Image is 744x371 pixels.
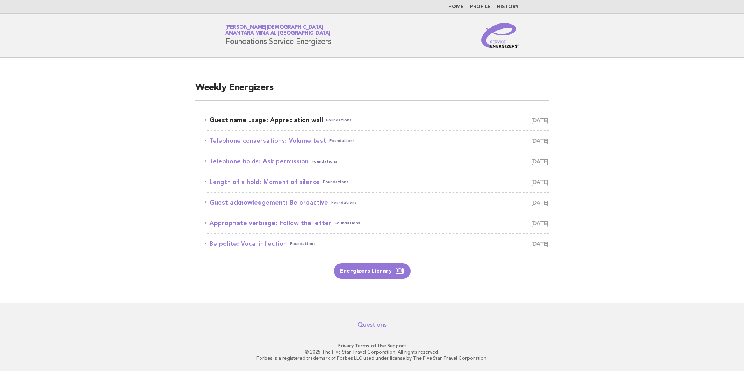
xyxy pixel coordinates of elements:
[531,218,549,229] span: [DATE]
[470,5,491,9] a: Profile
[335,218,360,229] span: Foundations
[338,343,354,348] a: Privacy
[531,177,549,187] span: [DATE]
[312,156,337,167] span: Foundations
[205,177,549,187] a: Length of a hold: Moment of silenceFoundations [DATE]
[205,115,549,126] a: Guest name usage: Appreciation wallFoundations [DATE]
[225,31,330,36] span: Anantara Mina al [GEOGRAPHIC_DATA]
[326,115,352,126] span: Foundations
[225,25,332,45] h1: Foundations Service Energizers
[481,23,519,48] img: Service Energizers
[195,82,549,101] h2: Weekly Energizers
[225,25,330,36] a: [PERSON_NAME][DEMOGRAPHIC_DATA]Anantara Mina al [GEOGRAPHIC_DATA]
[290,238,316,249] span: Foundations
[323,177,349,187] span: Foundations
[387,343,406,348] a: Support
[497,5,519,9] a: History
[531,135,549,146] span: [DATE]
[355,343,386,348] a: Terms of Use
[358,321,387,329] a: Questions
[334,263,411,279] a: Energizers Library
[205,135,549,146] a: Telephone conversations: Volume testFoundations [DATE]
[134,343,610,349] p: · ·
[531,156,549,167] span: [DATE]
[331,197,357,208] span: Foundations
[531,238,549,249] span: [DATE]
[205,218,549,229] a: Appropriate verbiage: Follow the letterFoundations [DATE]
[531,197,549,208] span: [DATE]
[134,349,610,355] p: © 2025 The Five Star Travel Corporation. All rights reserved.
[531,115,549,126] span: [DATE]
[134,355,610,361] p: Forbes is a registered trademark of Forbes LLC used under license by The Five Star Travel Corpora...
[329,135,355,146] span: Foundations
[205,197,549,208] a: Guest acknowledgement: Be proactiveFoundations [DATE]
[448,5,464,9] a: Home
[205,156,549,167] a: Telephone holds: Ask permissionFoundations [DATE]
[205,238,549,249] a: Be polite: Vocal inflectionFoundations [DATE]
